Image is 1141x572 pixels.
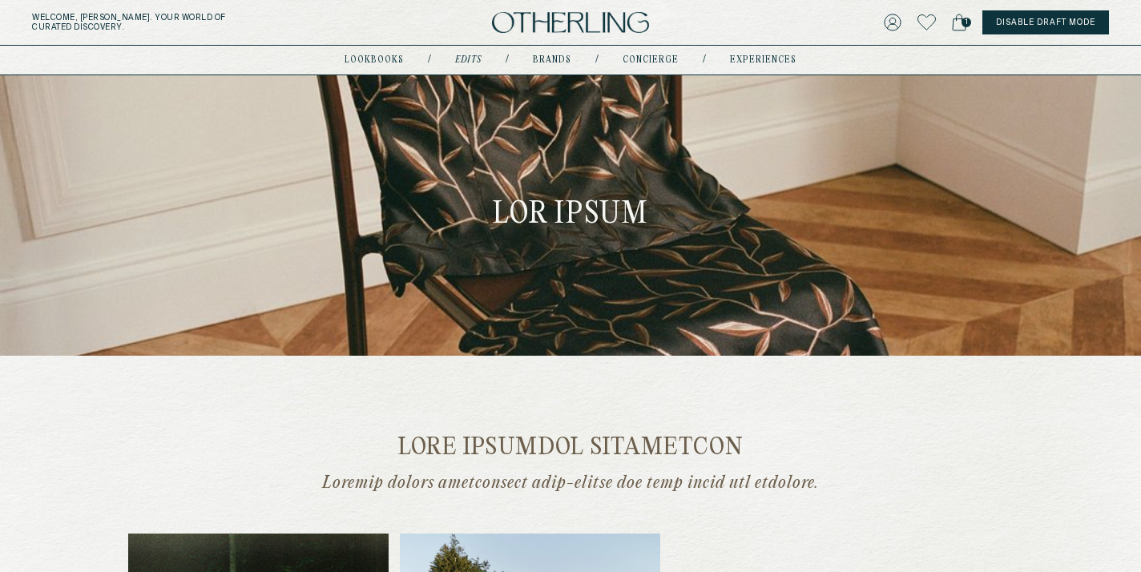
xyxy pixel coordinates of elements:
[982,10,1109,34] button: Disable Draft Mode
[493,196,647,235] h1: Lor Ipsum​​​​‌﻿‍﻿​‍​‍‌‍﻿﻿‌﻿​‍‌‍‍‌‌‍‌﻿‌‍‍‌‌‍﻿‍​‍​‍​﻿‍‍​‍​‍‌﻿​﻿‌‍​‌‌‍﻿‍‌‍‍‌‌﻿‌​‌﻿‍‌​‍﻿‍‌‍‍‌‌‍﻿﻿​‍​‍...
[32,13,355,32] h5: Welcome, [PERSON_NAME] . Your world of curated discovery.
[703,54,706,66] div: /
[455,56,482,64] a: Edits
[258,473,883,493] p: Loremip dolors ametconsect adip-elitse doe temp incid utl etdolore.​​​​‌﻿‍﻿​‍​‍‌‍﻿﻿‌﻿​‍‌‍‍‌‌‍‌﻿‌‍...
[428,54,431,66] div: /
[730,56,796,64] a: experiences
[258,436,883,461] h2: Lore ipsumdol sitametcon​​​​‌﻿‍﻿​‍​‍‌‍﻿﻿‌﻿​‍‌‍‍‌‌‍‌﻿‌‍‍‌‌‍﻿‍​‍​‍​﻿‍‍​‍​‍‌﻿​﻿‌‍​‌‌‍﻿‍‌‍‍‌‌﻿‌​‌﻿‍‌​...
[345,56,404,64] a: lookbooks
[492,12,649,34] img: logo
[506,54,509,66] div: /
[533,56,571,64] a: Brands
[623,56,679,64] a: concierge
[595,54,599,66] div: /
[952,11,966,34] a: 1
[962,18,971,27] span: 1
